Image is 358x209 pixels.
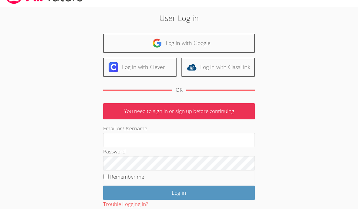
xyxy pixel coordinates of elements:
label: Remember me [110,173,144,180]
h2: User Log in [82,12,275,24]
img: classlink-logo-d6bb404cc1216ec64c9a2012d9dc4662098be43eaf13dc465df04b49fa7ab582.svg [187,63,197,72]
a: Log in with Clever [103,58,177,77]
img: clever-logo-6eab21bc6e7a338710f1a6ff85c0baf02591cd810cc4098c63d3a4b26e2feb20.svg [109,63,118,72]
input: Log in [103,186,255,200]
a: Log in with Google [103,34,255,53]
div: OR [176,86,183,95]
a: Log in with ClassLink [181,58,255,77]
label: Password [103,148,126,155]
p: You need to sign in or sign up before continuing [103,104,255,120]
label: Email or Username [103,125,147,132]
img: google-logo-50288ca7cdecda66e5e0955fdab243c47b7ad437acaf1139b6f446037453330a.svg [152,39,162,48]
button: Trouble Logging In? [103,200,148,209]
